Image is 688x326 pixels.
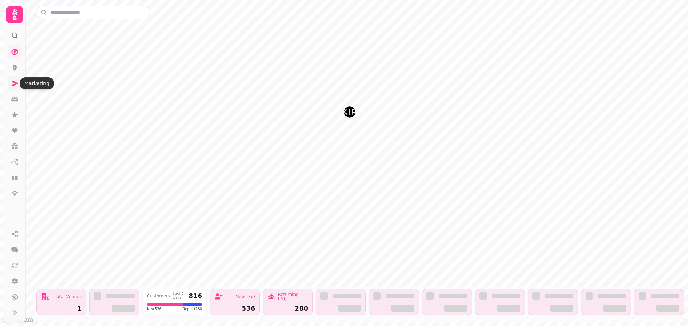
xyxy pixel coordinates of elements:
div: Returning (7d) [278,292,308,301]
span: Repeat 280 [183,306,202,312]
span: New 536 [147,306,162,312]
a: Mapbox logo [2,316,34,324]
div: Customers [147,294,170,298]
div: 536 [214,305,255,312]
div: 280 [267,305,308,312]
div: Marketing [20,77,54,89]
div: 1 [41,305,82,312]
div: Total Venues [55,295,82,299]
div: New (7d) [235,295,255,299]
div: Last 7 days [173,292,186,300]
button: Whitekirk Hill [344,106,355,118]
div: 816 [188,293,202,299]
div: Map marker [344,106,355,120]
